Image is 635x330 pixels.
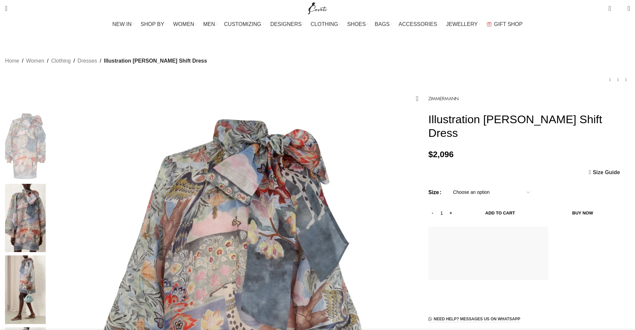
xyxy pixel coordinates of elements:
[494,21,523,27] span: GIFT SHOP
[428,227,548,280] button: Pay with GPay
[203,18,217,31] a: MEN
[203,21,215,27] span: MEN
[399,18,440,31] a: ACCESSORIES
[428,150,454,159] bdi: 2,096
[5,255,46,324] img: Zimmermann dress
[311,21,338,27] span: CLOTHING
[270,21,302,27] span: DESIGNERS
[5,112,46,180] img: Zimmermann dress
[2,18,633,31] div: Main navigation
[446,21,478,27] span: JEWELLERY
[446,18,480,31] a: JEWELLERY
[428,150,433,159] span: $
[622,76,630,84] a: Next product
[487,22,492,26] img: GiftBag
[428,97,458,101] img: Zimmermann
[5,57,19,65] a: Home
[26,57,44,65] a: Women
[593,170,620,175] span: Size Guide
[545,206,620,220] button: Buy now
[589,169,620,175] a: Size Guide
[78,57,97,65] a: Dresses
[447,206,455,220] input: +
[428,317,520,322] a: Need help? Messages us on WhatsApp
[428,188,441,197] label: Size
[437,206,447,220] input: Product quantity
[609,3,614,8] span: 0
[399,21,437,27] span: ACCESSORIES
[606,76,614,84] a: Previous product
[112,18,134,31] a: NEW IN
[141,21,164,27] span: SHOP BY
[5,184,46,252] img: Zimmermann dresses
[311,18,341,31] a: CLOTHING
[306,5,329,11] a: Site logo
[5,57,207,65] nav: Breadcrumb
[347,21,366,27] span: SHOES
[617,7,622,12] span: 0
[173,21,194,27] span: WOMEN
[51,57,71,65] a: Clothing
[616,2,623,15] div: My Wishlist
[375,18,392,31] a: BAGS
[458,206,542,220] button: Add to cart
[173,18,197,31] a: WOMEN
[428,113,630,140] h1: Illustration [PERSON_NAME] Shift Dress
[605,2,614,15] a: 0
[347,18,368,31] a: SHOES
[104,57,207,65] span: Illustration [PERSON_NAME] Shift Dress
[2,2,11,15] a: Search
[487,18,523,31] a: GIFT SHOP
[224,18,264,31] a: CUSTOMIZING
[428,206,437,220] input: -
[270,18,304,31] a: DESIGNERS
[224,21,261,27] span: CUSTOMIZING
[112,21,132,27] span: NEW IN
[427,284,550,300] iframe: Secure express checkout frame
[141,18,167,31] a: SHOP BY
[375,21,389,27] span: BAGS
